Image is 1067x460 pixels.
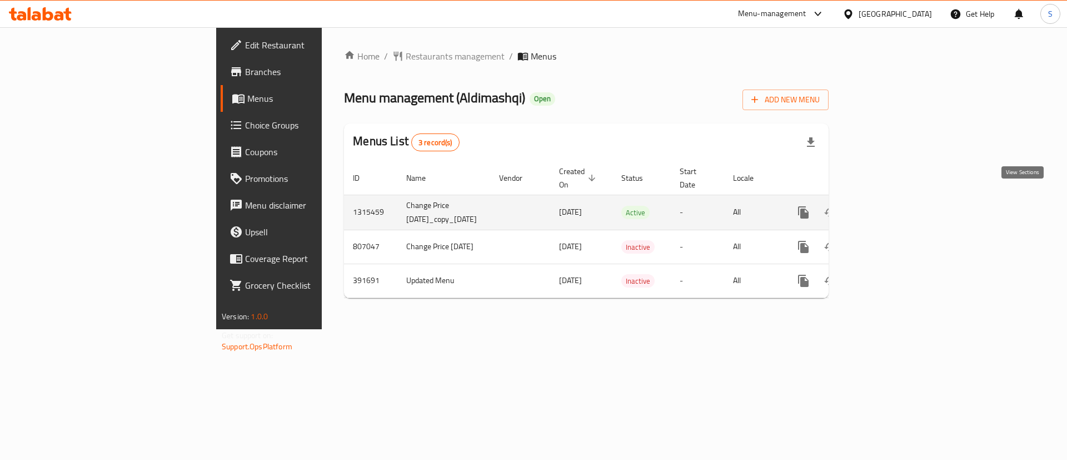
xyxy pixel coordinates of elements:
td: All [724,264,781,298]
span: Grocery Checklist [245,279,386,292]
button: more [790,268,817,294]
td: - [671,230,724,264]
a: Edit Restaurant [221,32,395,58]
td: All [724,230,781,264]
span: [DATE] [559,205,582,219]
span: Add New Menu [751,93,820,107]
table: enhanced table [344,161,906,298]
div: Export file [797,129,824,156]
button: Change Status [817,199,844,226]
span: [DATE] [559,239,582,254]
span: Restaurants management [406,50,505,63]
span: Promotions [245,172,386,185]
span: ID [353,171,374,185]
span: Name [406,171,440,185]
a: Support.OpsPlatform [222,339,292,354]
button: Add New Menu [742,90,829,110]
button: more [790,234,817,260]
span: Coupons [245,145,386,159]
div: Open [530,92,555,106]
span: Menus [247,92,386,105]
span: Menu disclaimer [245,199,386,212]
span: S [1048,8,1053,20]
span: Coverage Report [245,252,386,265]
div: Inactive [621,274,655,288]
span: Active [621,206,650,219]
span: Inactive [621,275,655,288]
a: Coupons [221,139,395,165]
span: Upsell [245,225,386,239]
button: Change Status [817,234,844,260]
td: - [671,264,724,298]
button: Change Status [817,268,844,294]
div: Total records count [411,133,460,151]
a: Grocery Checklist [221,272,395,299]
a: Restaurants management [392,50,505,63]
span: Choice Groups [245,118,386,132]
div: [GEOGRAPHIC_DATA] [859,8,932,20]
nav: breadcrumb [344,50,829,63]
a: Choice Groups [221,112,395,139]
li: / [509,50,513,63]
span: Branches [245,65,386,78]
button: more [790,199,817,226]
span: Get support on: [222,328,273,343]
span: Start Date [680,165,711,191]
span: 1.0.0 [251,309,268,324]
td: - [671,195,724,230]
span: Version: [222,309,249,324]
span: 3 record(s) [412,137,459,148]
th: Actions [781,161,906,195]
td: Change Price [DATE] [397,230,490,264]
div: Menu-management [738,7,806,21]
a: Menu disclaimer [221,192,395,219]
span: Inactive [621,241,655,254]
span: Menus [531,50,556,63]
td: All [724,195,781,230]
span: Edit Restaurant [245,38,386,52]
span: Created On [559,165,599,191]
span: Vendor [499,171,537,185]
span: [DATE] [559,273,582,288]
a: Coverage Report [221,245,395,272]
div: Inactive [621,240,655,254]
span: Menu management ( Aldimashqi ) [344,85,525,110]
a: Promotions [221,165,395,192]
td: Change Price [DATE]_copy_[DATE] [397,195,490,230]
a: Menus [221,85,395,112]
h2: Menus List [353,133,459,151]
span: Open [530,94,555,103]
a: Branches [221,58,395,85]
span: Locale [733,171,768,185]
a: Upsell [221,219,395,245]
span: Status [621,171,657,185]
td: Updated Menu [397,264,490,298]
